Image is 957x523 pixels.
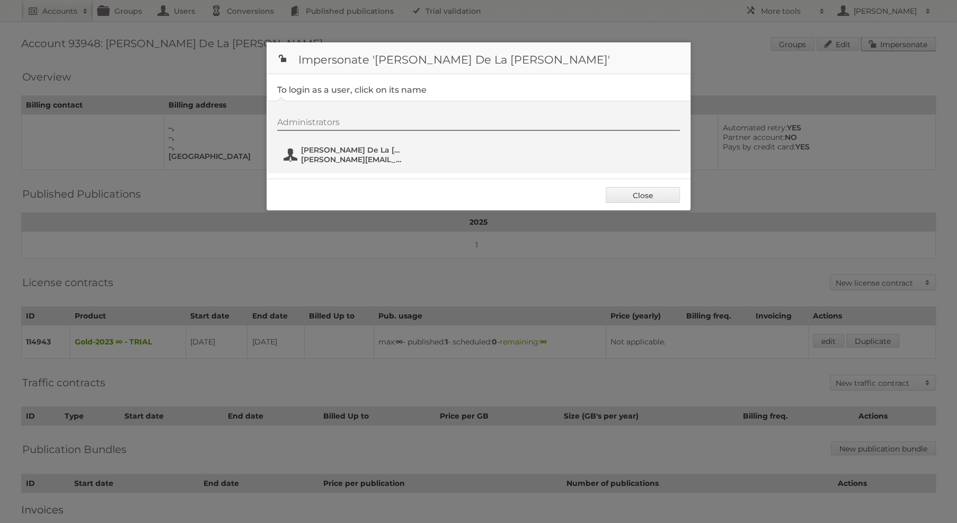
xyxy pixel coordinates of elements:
[606,187,680,203] a: Close
[282,144,407,165] button: [PERSON_NAME] De La [PERSON_NAME] [PERSON_NAME][EMAIL_ADDRESS][PERSON_NAME][DOMAIN_NAME]
[301,145,404,155] span: [PERSON_NAME] De La [PERSON_NAME]
[277,117,680,131] div: Administrators
[267,42,690,74] h1: Impersonate '[PERSON_NAME] De La [PERSON_NAME]'
[301,155,404,164] span: [PERSON_NAME][EMAIL_ADDRESS][PERSON_NAME][DOMAIN_NAME]
[277,85,427,95] legend: To login as a user, click on its name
